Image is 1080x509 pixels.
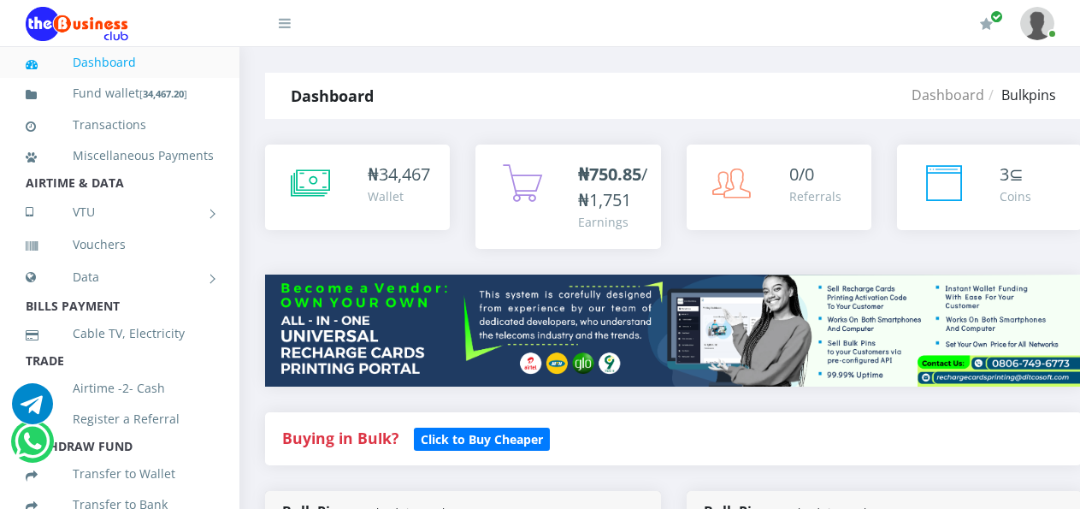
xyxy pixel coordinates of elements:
div: Coins [1000,187,1031,205]
a: Transfer to Wallet [26,454,214,494]
span: Renew/Upgrade Subscription [990,10,1003,23]
b: Click to Buy Cheaper [421,431,543,447]
div: Referrals [789,187,841,205]
a: Vouchers [26,225,214,264]
b: 34,467.20 [143,87,184,100]
i: Renew/Upgrade Subscription [980,17,993,31]
strong: Buying in Bulk? [282,428,398,448]
a: Transactions [26,105,214,145]
b: ₦750.85 [578,163,641,186]
a: Chat for support [15,434,50,462]
a: Click to Buy Cheaper [414,428,550,448]
a: Fund wallet[34,467.20] [26,74,214,114]
a: Cable TV, Electricity [26,314,214,353]
div: ₦ [368,162,430,187]
small: [ ] [139,87,187,100]
span: 34,467 [379,163,430,186]
a: ₦34,467 Wallet [265,145,450,230]
img: Logo [26,7,128,41]
span: 0/0 [789,163,814,186]
div: ⊆ [1000,162,1031,187]
img: User [1020,7,1054,40]
a: ₦750.85/₦1,751 Earnings [475,145,660,249]
a: 0/0 Referrals [687,145,871,230]
span: 3 [1000,163,1009,186]
a: Dashboard [26,43,214,82]
div: Wallet [368,187,430,205]
a: Miscellaneous Payments [26,136,214,175]
a: Dashboard [912,86,984,104]
a: Register a Referral [26,400,214,439]
a: Data [26,256,214,299]
a: Chat for support [12,396,53,424]
li: Bulkpins [984,85,1056,105]
div: Earnings [578,213,647,231]
strong: Dashboard [291,86,374,106]
span: /₦1,751 [578,163,647,211]
a: VTU [26,191,214,234]
a: Airtime -2- Cash [26,369,214,408]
